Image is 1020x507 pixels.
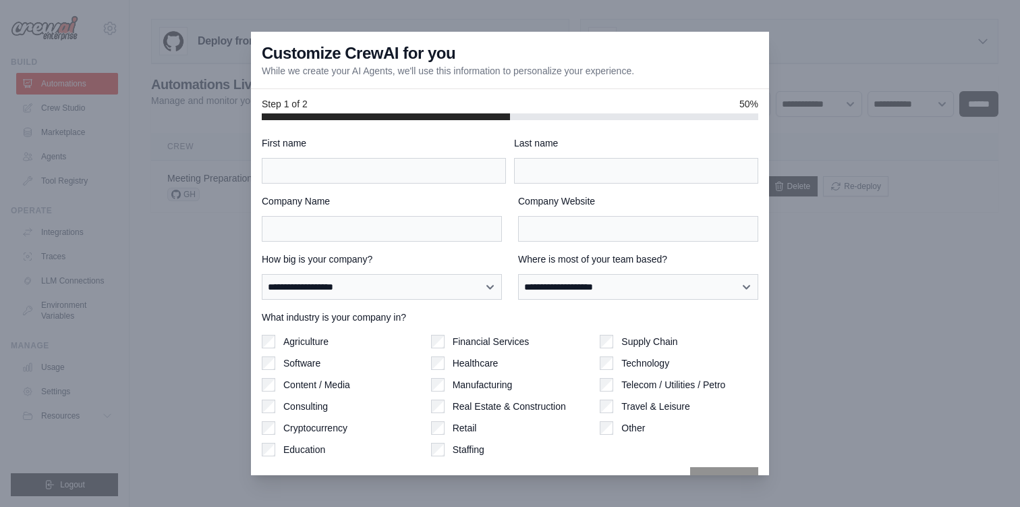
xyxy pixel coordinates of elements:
[283,421,347,435] label: Cryptocurrency
[262,97,308,111] span: Step 1 of 2
[262,194,502,208] label: Company Name
[453,356,499,370] label: Healthcare
[453,421,477,435] label: Retail
[514,136,758,150] label: Last name
[453,400,566,413] label: Real Estate & Construction
[283,378,350,392] label: Content / Media
[518,252,758,266] label: Where is most of your team based?
[621,421,645,435] label: Other
[453,443,484,456] label: Staffing
[453,335,530,348] label: Financial Services
[621,378,725,392] label: Telecom / Utilities / Petro
[621,400,689,413] label: Travel & Leisure
[283,356,320,370] label: Software
[262,252,502,266] label: How big is your company?
[283,335,329,348] label: Agriculture
[262,64,634,78] p: While we create your AI Agents, we'll use this information to personalize your experience.
[690,467,758,497] button: Next
[518,194,758,208] label: Company Website
[262,311,758,324] label: What industry is your company in?
[739,97,758,111] span: 50%
[621,356,669,370] label: Technology
[262,43,455,64] h3: Customize CrewAI for you
[453,378,513,392] label: Manufacturing
[262,136,506,150] label: First name
[621,335,677,348] label: Supply Chain
[283,443,325,456] label: Education
[283,400,328,413] label: Consulting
